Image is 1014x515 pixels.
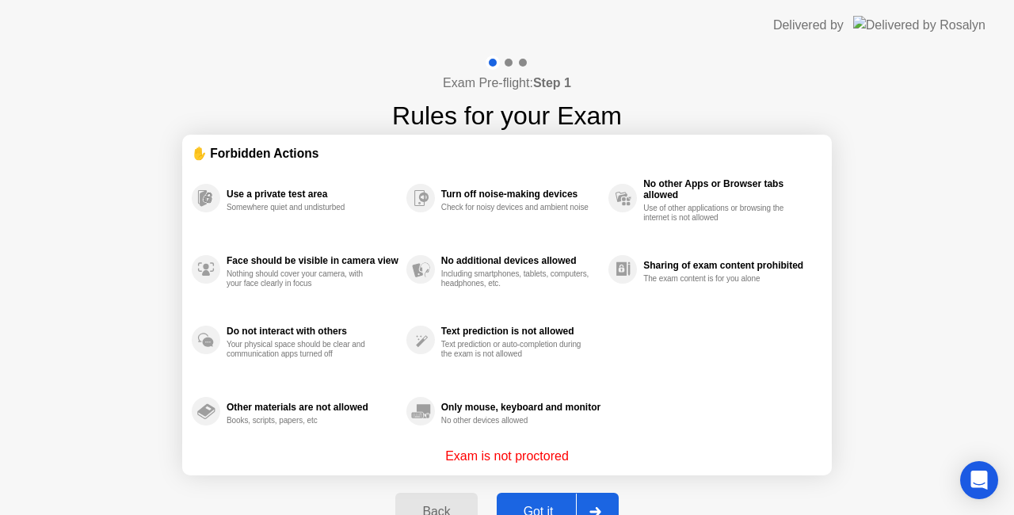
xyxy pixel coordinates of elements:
[192,144,822,162] div: ✋ Forbidden Actions
[441,416,591,425] div: No other devices allowed
[853,16,985,34] img: Delivered by Rosalyn
[441,203,591,212] div: Check for noisy devices and ambient noise
[227,189,398,200] div: Use a private test area
[445,447,569,466] p: Exam is not proctored
[960,461,998,499] div: Open Intercom Messenger
[643,260,814,271] div: Sharing of exam content prohibited
[441,326,600,337] div: Text prediction is not allowed
[643,204,793,223] div: Use of other applications or browsing the internet is not allowed
[643,178,814,200] div: No other Apps or Browser tabs allowed
[227,340,376,359] div: Your physical space should be clear and communication apps turned off
[643,274,793,284] div: The exam content is for you alone
[773,16,844,35] div: Delivered by
[443,74,571,93] h4: Exam Pre-flight:
[227,326,398,337] div: Do not interact with others
[227,402,398,413] div: Other materials are not allowed
[227,269,376,288] div: Nothing should cover your camera, with your face clearly in focus
[441,269,591,288] div: Including smartphones, tablets, computers, headphones, etc.
[392,97,622,135] h1: Rules for your Exam
[227,203,376,212] div: Somewhere quiet and undisturbed
[441,402,600,413] div: Only mouse, keyboard and monitor
[227,416,376,425] div: Books, scripts, papers, etc
[533,76,571,90] b: Step 1
[441,340,591,359] div: Text prediction or auto-completion during the exam is not allowed
[441,255,600,266] div: No additional devices allowed
[227,255,398,266] div: Face should be visible in camera view
[441,189,600,200] div: Turn off noise-making devices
